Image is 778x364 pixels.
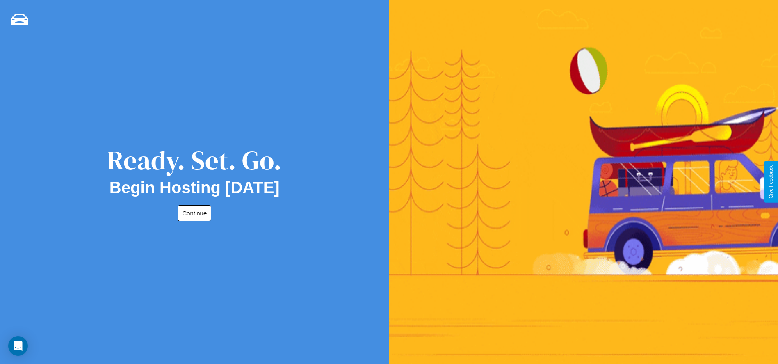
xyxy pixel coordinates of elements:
div: Open Intercom Messenger [8,336,28,356]
div: Give Feedback [768,165,774,199]
div: Ready. Set. Go. [107,142,282,179]
button: Continue [178,205,211,221]
h2: Begin Hosting [DATE] [110,179,280,197]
